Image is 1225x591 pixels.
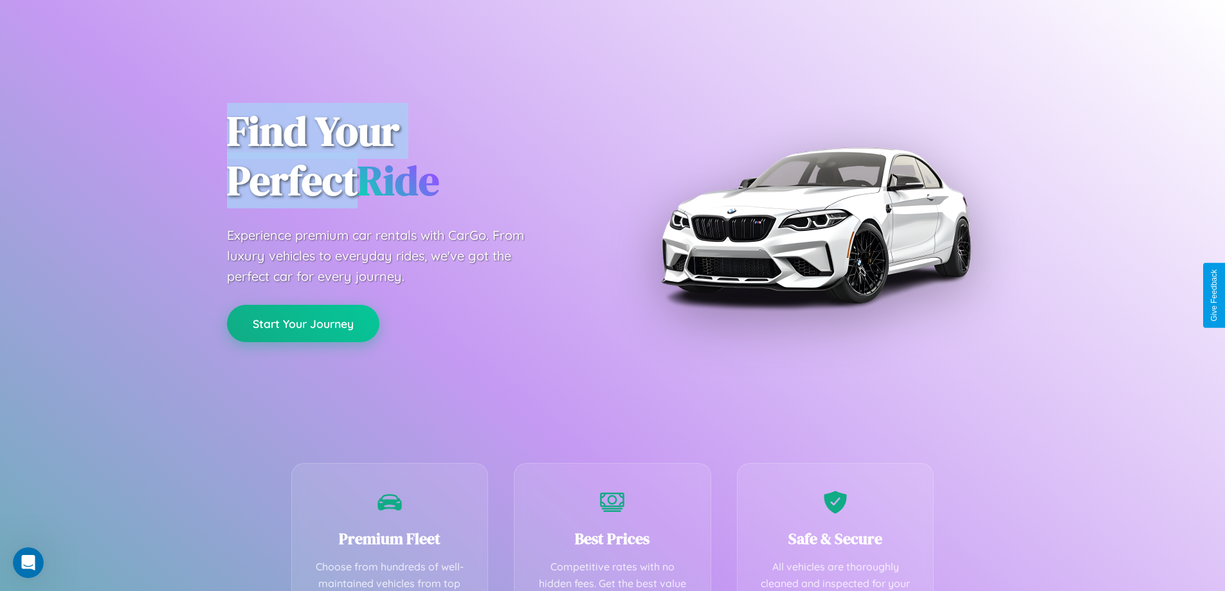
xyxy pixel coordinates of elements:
span: Ride [358,152,439,208]
h3: Premium Fleet [311,528,469,549]
h1: Find Your Perfect [227,107,594,206]
button: Start Your Journey [227,305,379,342]
iframe: Intercom live chat [13,547,44,578]
div: Give Feedback [1210,269,1219,322]
img: Premium BMW car rental vehicle [655,64,976,386]
h3: Safe & Secure [757,528,914,549]
h3: Best Prices [534,528,691,549]
p: Experience premium car rentals with CarGo. From luxury vehicles to everyday rides, we've got the ... [227,225,549,287]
